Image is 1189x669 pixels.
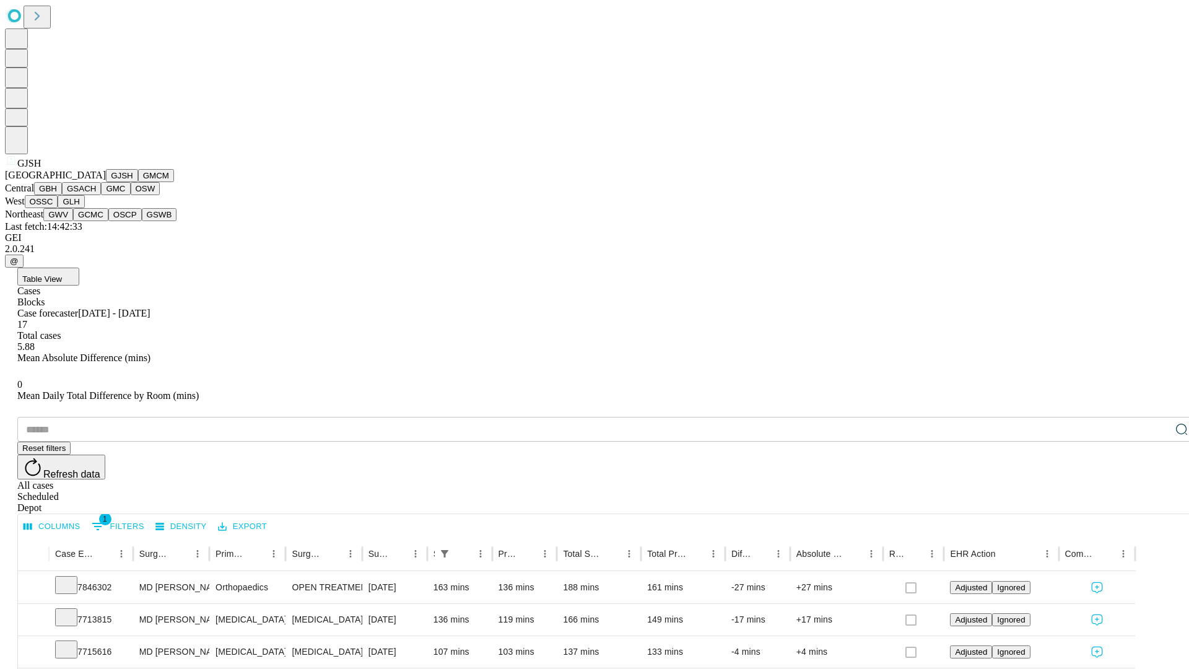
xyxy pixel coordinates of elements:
[889,549,905,559] div: Resolved in EHR
[17,308,78,318] span: Case forecaster
[1115,545,1132,562] button: Menu
[292,636,355,668] div: [MEDICAL_DATA]
[499,549,518,559] div: Predicted In Room Duration
[5,196,25,206] span: West
[955,647,987,657] span: Adjusted
[499,636,551,668] div: 103 mins
[997,583,1025,592] span: Ignored
[621,545,638,562] button: Menu
[603,545,621,562] button: Sort
[563,572,635,603] div: 188 mins
[99,513,111,525] span: 1
[17,390,199,401] span: Mean Daily Total Difference by Room (mins)
[992,645,1030,658] button: Ignored
[647,572,719,603] div: 161 mins
[5,209,43,219] span: Northeast
[647,604,719,636] div: 149 mins
[955,583,987,592] span: Adjusted
[248,545,265,562] button: Sort
[1039,545,1056,562] button: Menu
[436,545,453,562] button: Show filters
[78,308,150,318] span: [DATE] - [DATE]
[731,636,784,668] div: -4 mins
[433,636,486,668] div: 107 mins
[216,604,279,636] div: [MEDICAL_DATA]
[139,604,203,636] div: MD [PERSON_NAME]
[796,636,877,668] div: +4 mins
[705,545,722,562] button: Menu
[906,545,923,562] button: Sort
[73,208,108,221] button: GCMC
[5,183,34,193] span: Central
[292,549,323,559] div: Surgery Name
[992,581,1030,594] button: Ignored
[108,208,142,221] button: OSCP
[731,572,784,603] div: -27 mins
[62,182,101,195] button: GSACH
[647,636,719,668] div: 133 mins
[17,352,150,363] span: Mean Absolute Difference (mins)
[24,577,43,599] button: Expand
[265,545,282,562] button: Menu
[25,195,58,208] button: OSSC
[342,545,359,562] button: Menu
[142,208,177,221] button: GSWB
[324,545,342,562] button: Sort
[1065,549,1096,559] div: Comments
[950,581,992,594] button: Adjusted
[17,341,35,352] span: 5.88
[22,444,66,453] span: Reset filters
[55,636,127,668] div: 7715616
[24,642,43,663] button: Expand
[997,647,1025,657] span: Ignored
[436,545,453,562] div: 1 active filter
[24,610,43,631] button: Expand
[5,232,1184,243] div: GEI
[131,182,160,195] button: OSW
[5,243,1184,255] div: 2.0.241
[997,615,1025,624] span: Ignored
[106,169,138,182] button: GJSH
[433,572,486,603] div: 163 mins
[5,221,82,232] span: Last fetch: 14:42:33
[455,545,472,562] button: Sort
[499,572,551,603] div: 136 mins
[687,545,705,562] button: Sort
[139,636,203,668] div: MD [PERSON_NAME]
[563,636,635,668] div: 137 mins
[368,604,421,636] div: [DATE]
[189,545,206,562] button: Menu
[292,572,355,603] div: OPEN TREATMENT [MEDICAL_DATA]
[536,545,554,562] button: Menu
[997,545,1014,562] button: Sort
[43,469,100,479] span: Refresh data
[101,182,130,195] button: GMC
[17,319,27,330] span: 17
[216,549,246,559] div: Primary Service
[563,604,635,636] div: 166 mins
[55,604,127,636] div: 7713815
[950,549,995,559] div: EHR Action
[519,545,536,562] button: Sort
[172,545,189,562] button: Sort
[17,442,71,455] button: Reset filters
[796,604,877,636] div: +17 mins
[34,182,62,195] button: GBH
[731,604,784,636] div: -17 mins
[472,545,489,562] button: Menu
[138,169,174,182] button: GMCM
[368,636,421,668] div: [DATE]
[796,572,877,603] div: +27 mins
[58,195,84,208] button: GLH
[368,572,421,603] div: [DATE]
[215,517,270,536] button: Export
[563,549,602,559] div: Total Scheduled Duration
[55,549,94,559] div: Case Epic Id
[390,545,407,562] button: Sort
[5,255,24,268] button: @
[499,604,551,636] div: 119 mins
[43,208,73,221] button: GWV
[368,549,388,559] div: Surgery Date
[22,274,62,284] span: Table View
[89,517,147,536] button: Show filters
